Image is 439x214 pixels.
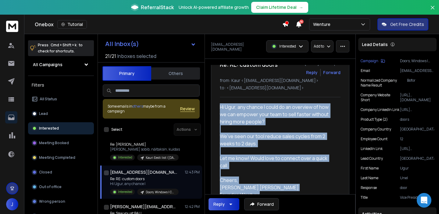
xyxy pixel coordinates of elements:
[105,52,116,60] span: 21 / 21
[400,127,434,132] p: [GEOGRAPHIC_DATA]
[361,185,377,190] p: Response
[362,41,388,48] p: Lead Details
[361,78,407,88] p: Normalized Company Name Result
[6,198,18,210] button: J
[400,185,434,190] p: door
[400,156,434,161] p: [GEOGRAPHIC_DATA]
[323,70,341,76] div: Forward
[220,155,336,169] div: Let me know! Would love to connect over a quick call.
[244,198,279,210] button: Forward
[400,176,434,180] p: Unel
[220,184,336,191] div: [PERSON_NAME] [PERSON_NAME]
[400,146,434,151] p: [URL][DOMAIN_NAME]
[220,103,336,125] div: Hi Ugur, any chance I could do an overview of how we can empower your team to sell faster without...
[209,198,239,210] button: Reply
[361,59,385,63] button: Campaign
[146,190,175,194] p: Doors, Windows | Configurator | [GEOGRAPHIC_DATA] | 11-20 employees | [DATE]
[361,68,370,73] p: Email
[28,195,94,208] button: Wrong person
[220,85,341,91] p: to: <[EMAIL_ADDRESS][DOMAIN_NAME]>
[390,21,424,27] p: Get Free Credits
[400,93,434,102] p: [URL][DOMAIN_NAME]
[28,152,94,164] button: Meeting Completed
[39,184,62,189] p: Out of office
[28,166,94,178] button: Closed
[28,81,94,89] h3: Filters
[100,38,201,50] button: All Inbox(s)
[28,181,94,193] button: Out of office
[108,104,180,114] div: Some emails in maybe from a campaign
[118,190,132,194] p: Interested
[151,67,200,80] button: Others
[39,155,75,160] p: Meeting Completed
[400,166,434,171] p: Ugur
[39,126,59,131] p: Interested
[361,117,388,122] p: Product Type (2)
[38,42,83,54] p: Press to check for shortcuts.
[179,4,249,10] p: Unlock AI-powered affiliate growth
[429,4,437,18] button: Close banner
[361,93,400,102] p: Company Website Short
[50,41,77,48] span: Cmd + Shift + k
[28,59,94,71] button: All Campaigns
[118,155,132,160] p: Interested
[28,137,94,149] button: Meeting Booked
[39,141,69,145] p: Meeting Booked
[141,4,174,11] span: ReferralStack
[180,106,195,112] span: Review
[313,21,333,27] p: Wenture
[39,170,52,175] p: Closed
[110,177,179,181] p: Re: RE: custom doors
[306,70,318,76] button: Reply
[407,78,434,88] p: Bofor
[314,44,324,49] p: Add to
[400,68,434,73] p: [EMAIL_ADDRESS][DOMAIN_NAME]
[28,122,94,134] button: Interested
[400,107,434,112] p: [URL][DOMAIN_NAME]
[377,18,428,30] button: Get Free Credits
[361,107,399,112] p: Company LinkedIn Link
[28,108,94,120] button: Lead
[400,117,434,122] p: doors
[361,176,378,180] p: Last Name
[111,127,122,132] label: Select
[299,4,303,10] span: →
[361,195,368,200] p: Title
[417,193,431,208] div: Open Intercom Messenger
[361,137,387,141] p: Employee Count
[400,137,434,141] p: 12
[110,147,180,152] p: [PERSON_NAME] sobib, näitaksin, kuidas
[220,191,336,198] div: Founder, Wenture
[117,52,156,60] h3: Inboxes selected
[211,42,262,52] p: [EMAIL_ADDRESS][DOMAIN_NAME]
[28,93,94,105] button: All Status
[33,62,62,68] h1: All Campaigns
[110,204,177,210] h1: [PERSON_NAME][EMAIL_ADDRESS][DOMAIN_NAME]
[39,111,48,116] p: Lead
[57,20,87,29] button: Tutorial
[110,142,180,147] p: Re: [PERSON_NAME]
[220,177,336,184] div: Cheers,
[185,204,200,209] p: 12:42 PM
[220,77,341,84] p: from: Kaur <[EMAIL_ADDRESS][DOMAIN_NAME]>
[361,166,379,171] p: First Name
[105,41,139,47] h1: All Inbox(s)
[110,169,177,175] h1: [EMAIL_ADDRESS][DOMAIN_NAME]
[146,155,175,160] p: Kauri Eesti list | [DATE]
[361,127,391,132] p: Company Country
[400,59,434,63] p: Doors, Windows | Configurator | [GEOGRAPHIC_DATA] | 11-20 employees | [DATE]
[361,59,378,63] p: Campaign
[279,44,296,49] p: Interested
[361,156,383,161] p: Lead Country
[213,201,225,207] div: Reply
[185,170,200,175] p: 12:43 PM
[132,104,143,109] span: others
[39,199,65,204] p: Wrong person
[400,195,434,200] p: Vice President
[220,133,336,147] div: We've seen our tool reduce sales cycles from 2 weeks to 2 days.
[40,97,57,102] p: All Status
[102,66,151,81] button: Primary
[110,181,179,186] p: Hi Ugur, any chance I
